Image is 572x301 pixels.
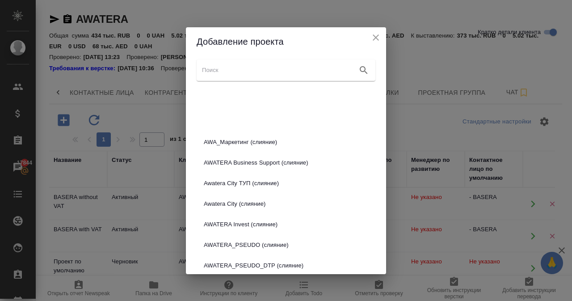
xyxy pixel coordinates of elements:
[197,214,375,235] div: AWATERA Invest (слияние)
[197,194,375,214] div: Awatera City (слияние)
[197,173,375,194] div: Awatera City ТУП (слияние)
[204,220,368,229] span: AWATERA Invest (слияние)
[197,132,375,153] div: AWA_Маркетинг (слияние)
[204,158,368,167] span: AWATERA Business Support (слияние)
[197,235,375,255] div: AWATERA_PSEUDO (слияние)
[204,179,368,188] span: Awatera City ТУП (слияние)
[202,64,354,76] input: search google maps
[197,153,375,173] div: AWATERA Business Support (слияние)
[204,199,368,208] span: Awatera City (слияние)
[204,138,368,147] span: AWA_Маркетинг (слияние)
[369,31,383,44] button: close
[354,60,374,80] button: search
[204,241,368,250] span: AWATERA_PSEUDO (слияние)
[204,261,368,270] span: AWATERA_PSEUDO_DTP (слияние)
[197,255,375,276] div: AWATERA_PSEUDO_DTP (слияние)
[197,37,284,47] span: Добавление проекта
